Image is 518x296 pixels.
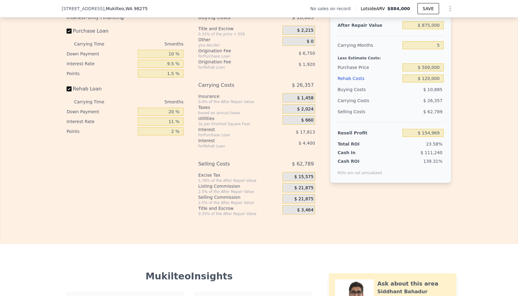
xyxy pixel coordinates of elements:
[105,6,148,12] span: , Mukilteo
[198,189,280,194] div: 2.5% of the After Repair Value
[338,158,382,164] div: Cash ROI
[198,104,280,110] div: Taxes
[298,141,315,146] span: $ 4,400
[298,51,315,56] span: $ 6,750
[387,6,410,11] span: $884,000
[294,196,314,202] span: $ 21,875
[67,59,135,69] div: Interest Rate
[198,37,280,43] div: Other
[198,178,280,183] div: 1.78% of the After Repair Value
[417,3,439,14] button: SAVE
[67,29,72,34] input: Purchase Loan
[198,80,267,91] div: Carrying Costs
[74,97,114,107] div: Carrying Time
[338,95,376,106] div: Carrying Costs
[198,48,267,54] div: Origination Fee
[117,39,183,49] div: 5 months
[198,65,267,70] div: for Rehab Loan
[297,207,313,213] span: $ 3,464
[361,6,387,12] span: Lotside ARV
[423,87,442,92] span: $ 10,885
[67,83,135,94] label: Rehab Loan
[292,12,314,23] span: $ 10,885
[338,164,382,175] div: ROIs are not annualized
[198,172,280,178] div: Excise Tax
[297,28,313,33] span: $ 2,215
[67,69,135,78] div: Points
[423,109,442,114] span: $ 62,789
[198,99,280,104] div: 0.4% of the After Repair Value
[67,86,72,91] input: Rehab Loan
[117,97,183,107] div: 5 months
[297,106,313,112] span: $ 2,024
[198,26,280,32] div: Title and Escrow
[198,54,267,59] div: for Purchase Loan
[198,32,280,37] div: 0.33% of the price + 550
[338,62,400,73] div: Purchase Price
[67,12,183,23] div: Interest-Only Financing
[198,43,280,48] div: you decide!
[310,6,356,12] div: No sales on record
[198,158,267,170] div: Selling Costs
[67,126,135,136] div: Points
[338,150,376,156] div: Cash In
[338,73,400,84] div: Rehab Costs
[338,141,376,147] div: Total ROI
[423,159,442,164] span: 139.31%
[67,117,135,126] div: Interest Rate
[444,2,456,15] button: Show Options
[292,80,314,91] span: $ 26,357
[297,95,313,101] span: $ 1,458
[198,194,280,200] div: Selling Commission
[62,6,105,12] span: [STREET_ADDRESS]
[292,158,314,170] span: $ 62,789
[423,98,442,103] span: $ 26,357
[198,211,280,216] div: 0.33% of the After Repair Value
[338,20,400,31] div: After Repair Value
[377,288,428,295] div: Siddhant Bahadur
[298,62,315,67] span: $ 1,920
[301,118,314,123] span: $ 660
[198,200,280,205] div: 2.5% of the After Repair Value
[338,40,400,51] div: Carrying Months
[377,279,438,288] div: Ask about this area
[198,205,280,211] div: Title and Escrow
[421,150,442,155] span: $ 111,240
[296,130,315,134] span: $ 17,813
[198,144,267,149] div: for Rehab Loan
[124,6,148,11] span: , WA 98275
[198,93,280,99] div: Insurance
[198,12,267,23] div: Buying Costs
[198,115,280,122] div: Utilities
[198,59,267,65] div: Origination Fee
[338,106,400,117] div: Selling Costs
[67,107,135,117] div: Down Payment
[338,127,400,138] div: Resell Profit
[74,39,114,49] div: Carrying Time
[67,49,135,59] div: Down Payment
[67,271,312,282] div: Mukilteo Insights
[198,183,280,189] div: Listing Commission
[294,185,314,191] span: $ 21,875
[198,126,267,133] div: Interest
[426,142,442,146] span: 23.58%
[198,110,280,115] div: based on annual taxes
[338,51,444,62] div: Less Estimate Costs:
[338,84,400,95] div: Buying Costs
[294,174,314,180] span: $ 15,575
[307,39,314,44] span: $ 0
[198,138,267,144] div: Interest
[198,122,280,126] div: 3¢ per Finished Square Foot
[67,26,135,37] label: Purchase Loan
[198,133,267,138] div: for Purchase Loan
